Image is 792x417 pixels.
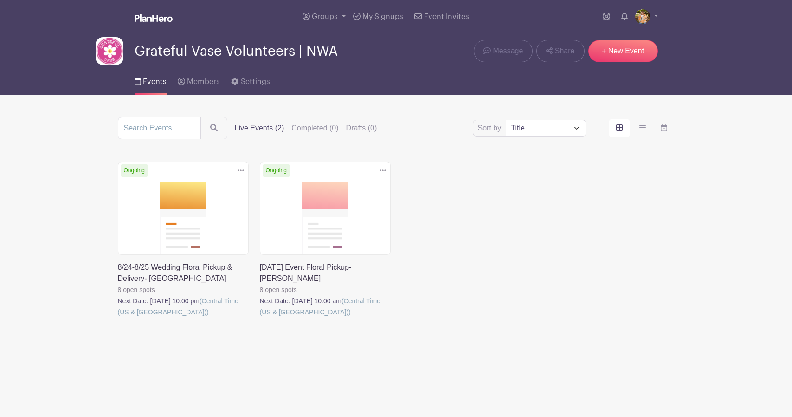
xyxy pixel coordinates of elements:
div: filters [235,123,377,134]
label: Drafts (0) [346,123,377,134]
span: Members [187,78,220,85]
a: Members [178,65,220,95]
span: Groups [312,13,338,20]
a: Events [135,65,167,95]
span: Message [493,46,523,57]
a: Settings [231,65,270,95]
input: Search Events... [118,117,201,139]
img: 074A3573-reduced%20size.jpg [635,9,650,24]
label: Completed (0) [291,123,338,134]
a: + New Event [588,40,658,62]
span: Events [143,78,167,85]
img: logo_white-6c42ec7e38ccf1d336a20a19083b03d10ae64f83f12c07503d8b9e83406b4c7d.svg [135,14,173,22]
a: Share [536,40,584,62]
span: Settings [241,78,270,85]
span: Grateful Vase Volunteers | NWA [135,44,338,59]
span: Event Invites [424,13,469,20]
img: GV%20Logo%2025.jpeg [96,37,123,65]
span: Share [555,46,575,57]
label: Sort by [478,123,504,134]
div: order and view [609,119,675,137]
span: My Signups [362,13,403,20]
label: Live Events (2) [235,123,284,134]
a: Message [474,40,533,62]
